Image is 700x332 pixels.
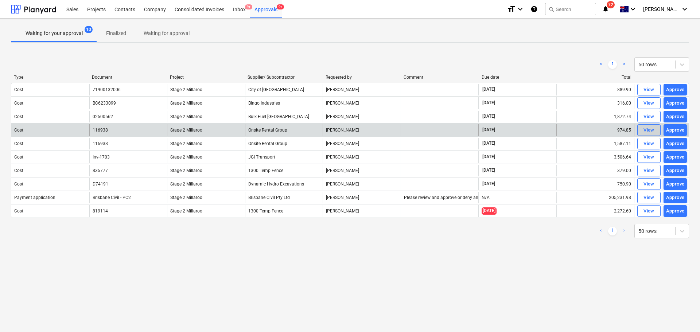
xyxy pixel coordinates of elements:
button: Approve [664,111,687,122]
div: Brisbane Civil - PC2 [93,195,131,200]
button: Approve [664,97,687,109]
div: Dynamic Hydro Excavations [245,178,323,190]
div: Type [14,75,86,80]
div: Approve [666,126,685,134]
button: View [637,151,661,163]
div: D74191 [93,181,108,187]
div: Cost [14,181,23,187]
span: Stage 2 Millaroo [170,141,202,146]
i: keyboard_arrow_down [516,5,525,13]
span: 9+ [277,4,284,9]
p: Waiting for your approval [26,30,83,37]
div: Supplier/ Subcontractor [248,75,320,80]
div: 379.00 [556,165,634,176]
div: City of [GEOGRAPHIC_DATA] [245,84,323,95]
button: Approve [664,192,687,203]
div: N/A [482,195,490,200]
div: View [643,113,654,121]
div: Cost [14,128,23,133]
div: View [643,86,654,94]
div: Approve [666,194,685,202]
div: Cost [14,155,23,160]
div: Cost [14,87,23,92]
span: [DATE] [482,100,496,106]
div: [PERSON_NAME] [323,192,401,203]
div: Brisbane Civil Pty Ltd [245,192,323,203]
div: [PERSON_NAME] [323,84,401,95]
i: format_size [507,5,516,13]
div: Bulk Fuel [GEOGRAPHIC_DATA] [245,111,323,122]
div: 750.90 [556,178,634,190]
div: 116938 [93,141,108,146]
div: Due date [482,75,554,80]
span: [DATE] [482,207,497,214]
div: [PERSON_NAME] [323,97,401,109]
div: View [643,207,654,215]
span: Stage 2 Millaroo [170,195,202,200]
p: Waiting for approval [144,30,190,37]
button: View [637,111,661,122]
div: [PERSON_NAME] [323,111,401,122]
span: [DATE] [482,154,496,160]
i: keyboard_arrow_down [680,5,689,13]
button: Approve [664,138,687,149]
a: Next page [620,60,629,69]
span: 9+ [245,4,252,9]
div: 835777 [93,168,108,173]
div: 3,506.64 [556,151,634,163]
div: Onsite Rental Group [245,124,323,136]
div: 1,587.11 [556,138,634,149]
a: Page 1 is your current page [608,227,617,235]
div: View [643,180,654,188]
div: View [643,126,654,134]
div: 1300 Temp Fence [245,205,323,217]
div: Approve [666,113,685,121]
div: Project [170,75,242,80]
div: 2,272.60 [556,205,634,217]
div: 71900132006 [93,87,121,92]
div: View [643,99,654,108]
div: [PERSON_NAME] [323,138,401,149]
span: [DATE] [482,140,496,147]
div: 974.85 [556,124,634,136]
div: 116938 [93,128,108,133]
button: View [637,205,661,217]
div: 316.00 [556,97,634,109]
button: View [637,124,661,136]
div: Approve [666,207,685,215]
div: View [643,153,654,161]
div: 819114 [93,208,108,214]
div: [PERSON_NAME] [323,151,401,163]
div: Approve [666,99,685,108]
div: [PERSON_NAME] [323,205,401,217]
div: [PERSON_NAME] [323,124,401,136]
div: 1,872.74 [556,111,634,122]
div: BC6233099 [93,101,116,106]
div: Approve [666,153,685,161]
div: Requested by [326,75,398,80]
button: View [637,138,661,149]
div: Inv-1703 [93,155,110,160]
p: Finalized [106,30,126,37]
div: Cost [14,141,23,146]
div: Chat Widget [664,297,700,332]
button: Approve [664,151,687,163]
div: Approve [666,167,685,175]
div: Please review and approve or deny and RFI [404,195,488,200]
i: Knowledge base [530,5,538,13]
div: [PERSON_NAME] [323,165,401,176]
div: Approve [666,180,685,188]
span: [PERSON_NAME] [643,6,680,12]
div: Comment [404,75,476,80]
div: Payment application [14,195,55,200]
div: 889.90 [556,84,634,95]
button: Approve [664,124,687,136]
span: Stage 2 Millaroo [170,87,202,92]
div: Approve [666,140,685,148]
div: 205,231.98 [556,192,634,203]
div: JGI Transport [245,151,323,163]
button: Approve [664,165,687,176]
span: Stage 2 Millaroo [170,168,202,173]
span: [DATE] [482,113,496,120]
span: [DATE] [482,127,496,133]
